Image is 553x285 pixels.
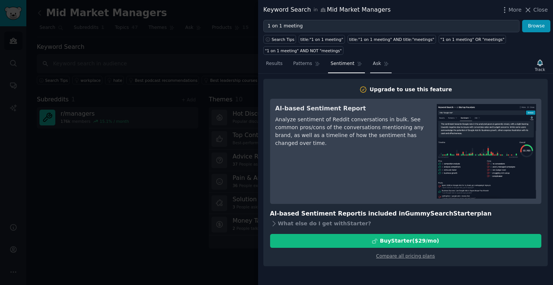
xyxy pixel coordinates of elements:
button: Search Tips [263,35,296,44]
span: Sentiment [331,60,354,67]
span: Search Tips [272,37,295,42]
a: title:"1 on 1 meeting" [299,35,345,44]
a: Sentiment [328,58,365,73]
input: Try a keyword related to your business [263,20,520,33]
h3: AI-based Sentiment Report [275,104,426,113]
a: Results [263,58,285,73]
span: Patterns [293,60,312,67]
button: BuyStarter($29/mo) [270,234,541,248]
span: GummySearch Starter [405,210,477,217]
button: Browse [522,20,550,33]
div: title:"1 on 1 meeting" [301,37,343,42]
h3: AI-based Sentiment Report is included in plan [270,209,541,219]
span: Close [533,6,548,14]
button: More [501,6,522,14]
div: Upgrade to use this feature [370,86,452,93]
a: "1 on 1 meeting" OR "meetings" [439,35,506,44]
a: Ask [370,58,392,73]
a: Compare all pricing plans [376,253,435,259]
div: "1 on 1 meeting" AND NOT "meetings" [265,48,342,53]
div: Keyword Search Mid Market Managers [263,5,390,15]
div: "1 on 1 meeting" OR "meetings" [440,37,504,42]
div: title:"1 on 1 meeting" AND title:"meetings" [349,37,434,42]
span: in [313,7,318,14]
span: More [509,6,522,14]
span: Ask [373,60,381,67]
div: Buy Starter ($ 29 /mo ) [380,237,439,245]
div: What else do I get with Starter ? [270,218,541,229]
img: AI-based Sentiment Report [437,104,536,199]
a: Patterns [290,58,322,73]
div: Analyze sentiment of Reddit conversations in bulk. See common pros/cons of the conversations ment... [275,116,426,147]
button: Close [524,6,548,14]
a: title:"1 on 1 meeting" AND title:"meetings" [348,35,436,44]
span: Results [266,60,283,67]
button: Track [532,57,548,73]
div: Track [535,67,545,72]
a: "1 on 1 meeting" AND NOT "meetings" [263,46,343,55]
